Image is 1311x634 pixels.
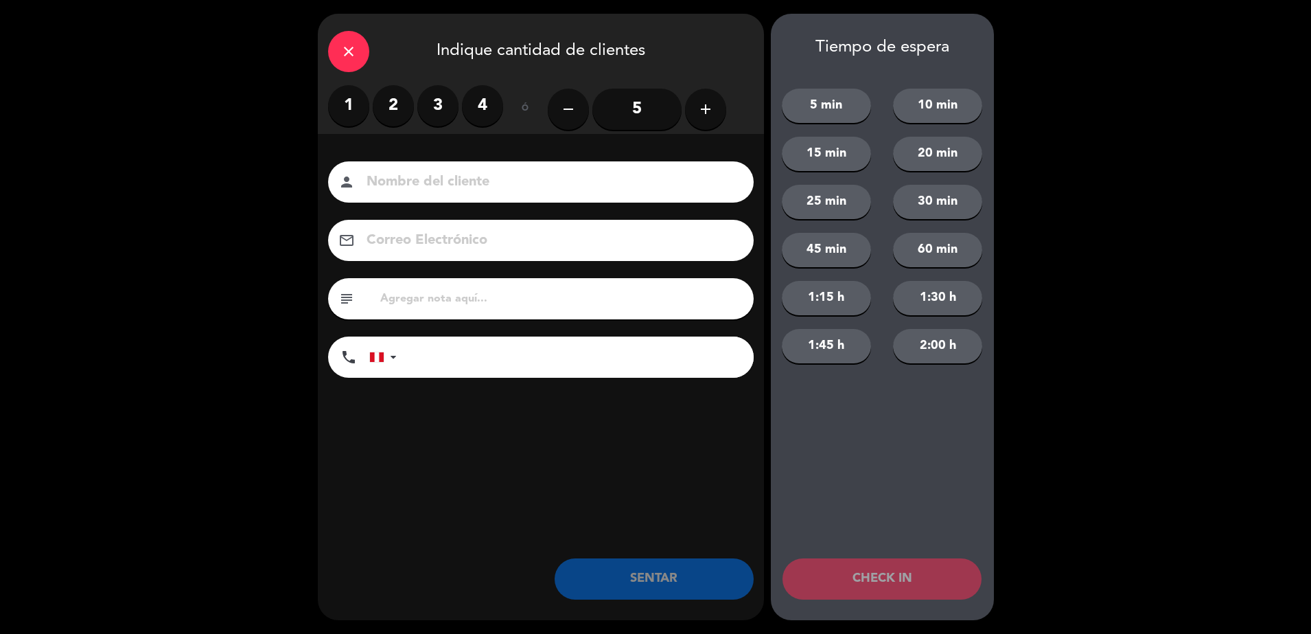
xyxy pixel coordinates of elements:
button: CHECK IN [782,558,982,600]
button: 20 min [893,137,982,171]
button: 25 min [782,185,871,219]
button: 2:00 h [893,329,982,363]
div: Tiempo de espera [771,38,994,58]
i: email [338,232,355,249]
div: Peru (Perú): +51 [370,337,402,377]
button: 15 min [782,137,871,171]
div: Indique cantidad de clientes [318,14,764,85]
i: close [340,43,357,60]
i: remove [560,101,577,117]
label: 3 [417,85,459,126]
button: 60 min [893,233,982,267]
button: 1:15 h [782,281,871,315]
button: 1:30 h [893,281,982,315]
i: add [697,101,714,117]
i: person [338,174,355,190]
button: 45 min [782,233,871,267]
input: Agregar nota aquí... [379,289,743,308]
button: 5 min [782,89,871,123]
div: ó [503,85,548,133]
button: remove [548,89,589,130]
label: 2 [373,85,414,126]
button: 1:45 h [782,329,871,363]
button: 30 min [893,185,982,219]
button: 10 min [893,89,982,123]
label: 1 [328,85,369,126]
i: phone [340,349,357,365]
label: 4 [462,85,503,126]
input: Nombre del cliente [365,170,736,194]
input: Correo Electrónico [365,229,736,253]
button: add [685,89,726,130]
button: SENTAR [555,558,754,600]
i: subject [338,291,355,307]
